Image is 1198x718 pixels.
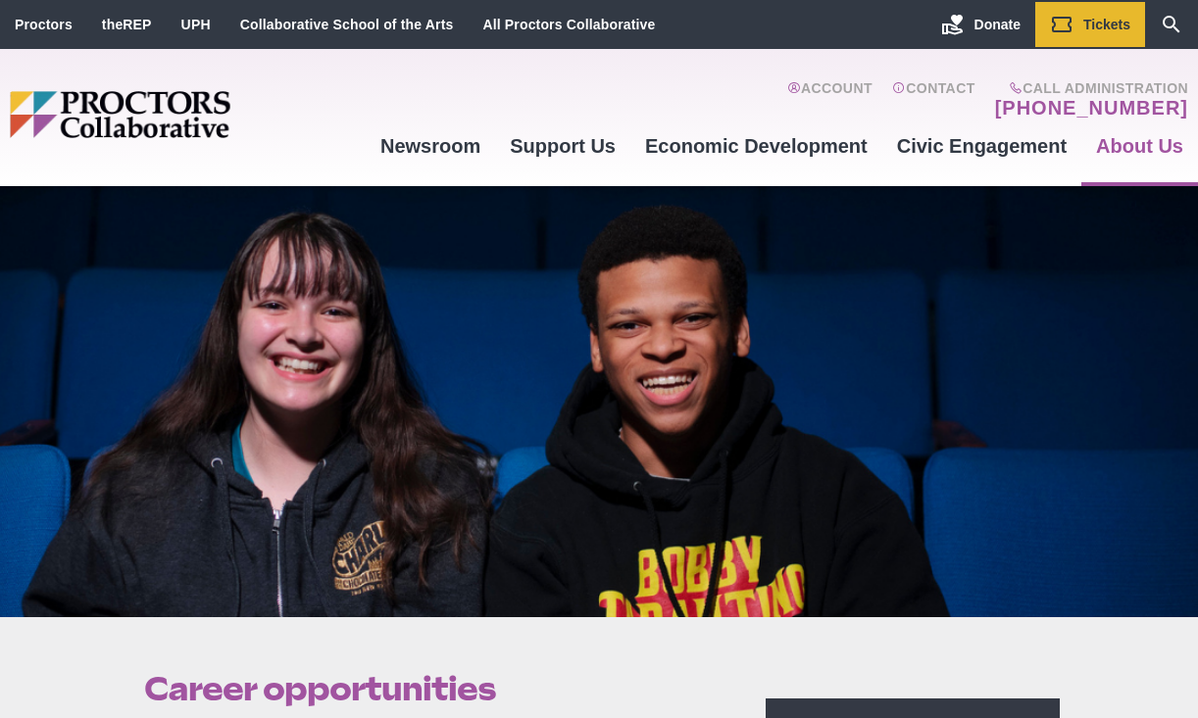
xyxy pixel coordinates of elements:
a: Contact [892,80,975,120]
a: Newsroom [366,120,495,172]
a: [PHONE_NUMBER] [995,96,1188,120]
a: Collaborative School of the Arts [240,17,454,32]
a: Support Us [495,120,630,172]
a: About Us [1081,120,1198,172]
span: Call Administration [989,80,1188,96]
a: Civic Engagement [882,120,1081,172]
a: Search [1145,2,1198,47]
a: UPH [181,17,211,32]
a: Tickets [1035,2,1145,47]
span: Tickets [1083,17,1130,32]
h1: Career opportunities [144,670,721,707]
span: Donate [974,17,1021,32]
a: Donate [926,2,1035,47]
a: Proctors [15,17,73,32]
a: Account [787,80,873,120]
img: Proctors logo [10,91,366,138]
a: Economic Development [630,120,882,172]
a: All Proctors Collaborative [482,17,655,32]
a: theREP [102,17,152,32]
